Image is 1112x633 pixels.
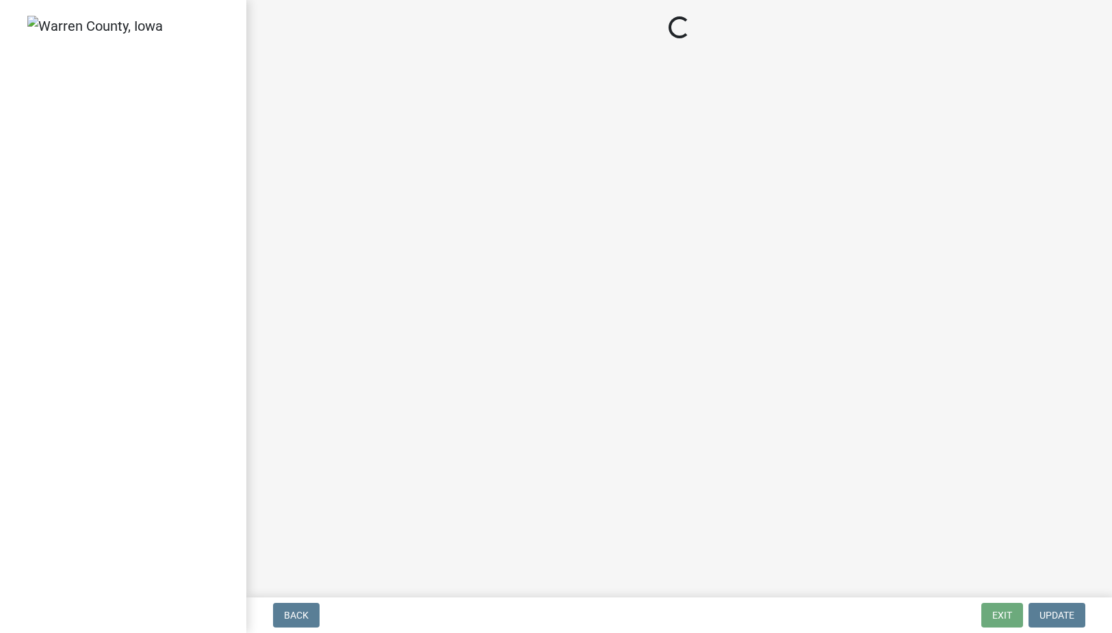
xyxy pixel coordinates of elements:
[981,603,1023,628] button: Exit
[27,16,163,36] img: Warren County, Iowa
[273,603,320,628] button: Back
[284,610,309,621] span: Back
[1029,603,1085,628] button: Update
[1039,610,1074,621] span: Update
